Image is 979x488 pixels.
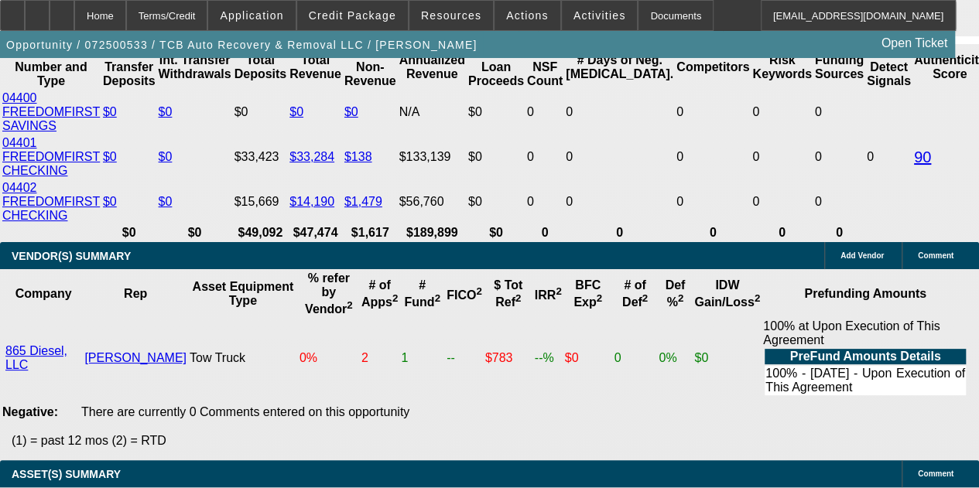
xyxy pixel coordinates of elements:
[103,105,117,118] a: $0
[565,90,674,134] td: 0
[220,9,283,22] span: Application
[467,225,525,241] th: $0
[81,405,409,418] span: There are currently 0 Comments entered on this opportunity
[918,251,953,260] span: Comment
[446,319,483,398] td: --
[526,46,563,89] th: Sum of the Total NSF Count and Total Overdraft Fee Count from Ocrolus
[159,105,173,118] a: $0
[102,225,156,241] th: $0
[421,9,481,22] span: Resources
[814,135,864,179] td: 0
[814,180,864,224] td: 0
[12,434,979,448] p: (1) = past 12 mos (2) = RTD
[2,405,58,418] b: Negative:
[159,150,173,163] a: $0
[751,90,812,134] td: 0
[193,280,294,307] b: Asset Equipment Type
[5,344,67,371] a: 865 Diesel, LLC
[208,1,295,30] button: Application
[84,351,187,364] a: [PERSON_NAME]
[344,225,397,241] th: $1,617
[676,180,750,224] td: 0
[103,150,117,163] a: $0
[409,1,493,30] button: Resources
[102,46,156,89] th: Int. Transfer Deposits
[814,90,864,134] td: 0
[495,1,560,30] button: Actions
[676,46,750,89] th: Competitors
[526,90,563,134] td: 0
[751,180,812,224] td: 0
[399,90,466,134] td: N/A
[347,299,352,311] sup: 2
[494,278,522,309] b: $ Tot Ref
[289,150,334,163] a: $33,284
[751,46,812,89] th: Risk Keywords
[484,319,532,398] td: $783
[597,292,602,304] sup: 2
[526,135,563,179] td: 0
[751,225,812,241] th: 0
[658,319,692,398] td: 0%
[392,292,398,304] sup: 2
[297,1,408,30] button: Credit Package
[399,150,465,164] div: $133,139
[573,9,626,22] span: Activities
[693,319,761,398] td: $0
[814,225,864,241] th: 0
[234,90,288,134] td: $0
[866,90,912,224] td: 0
[344,105,358,118] a: $0
[124,287,147,300] b: Rep
[159,195,173,208] a: $0
[289,46,342,89] th: Total Revenue
[361,319,399,398] td: 2
[289,225,342,241] th: $47,474
[2,91,100,132] a: 04400 FREEDOMFIRST SAVINGS
[344,195,382,208] a: $1,479
[676,135,750,179] td: 0
[234,46,288,89] th: Total Deposits
[476,285,481,297] sup: 2
[840,251,884,260] span: Add Vendor
[506,9,549,22] span: Actions
[535,288,562,302] b: IRR
[875,30,953,56] a: Open Ticket
[435,292,440,304] sup: 2
[467,135,525,179] td: $0
[399,195,465,209] div: $56,760
[866,46,912,89] th: # of Detect Signals
[399,46,466,89] th: Annualized Revenue
[642,292,648,304] sup: 2
[467,46,525,89] th: Total Loan Proceeds
[289,105,303,118] a: $0
[755,292,760,304] sup: 2
[565,135,674,179] td: 0
[790,350,941,363] b: PreFund Amounts Details
[344,46,397,89] th: Total Non-Revenue
[447,288,482,302] b: FICO
[515,292,521,304] sup: 2
[309,9,396,22] span: Credit Package
[678,292,683,304] sup: 2
[344,150,372,163] a: $138
[573,278,602,309] b: BFC Exp
[158,225,232,241] th: $0
[234,225,288,241] th: $49,092
[399,225,466,241] th: $189,899
[189,319,297,398] td: Tow Truck
[526,180,563,224] td: 0
[526,225,563,241] th: 0
[103,195,117,208] a: $0
[404,278,440,309] b: # Fund
[158,46,232,89] th: Int. Transfer Withdrawals
[12,250,131,262] span: VENDOR(S) SUMMARY
[299,319,359,398] td: 0%
[289,195,334,208] a: $14,190
[914,148,931,166] a: 90
[676,90,750,134] td: 0
[556,285,561,297] sup: 2
[565,180,674,224] td: 0
[2,136,100,177] a: 04401 FREEDOMFIRST CHECKING
[2,181,100,222] a: 04402 FREEDOMFIRST CHECKING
